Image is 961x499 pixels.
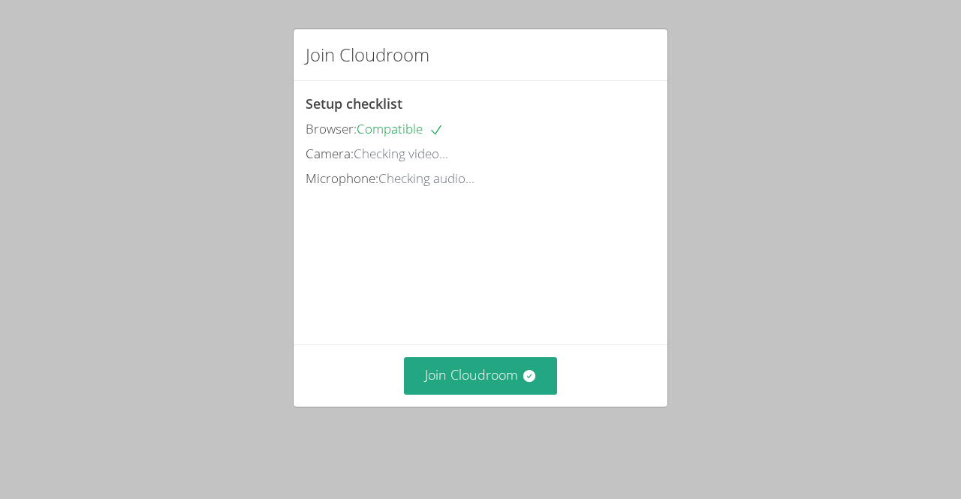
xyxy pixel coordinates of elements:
[357,120,444,137] span: Compatible
[306,41,429,68] h2: Join Cloudroom
[306,145,354,162] span: Camera:
[404,357,558,394] button: Join Cloudroom
[354,145,448,162] span: Checking video...
[306,170,378,187] span: Microphone:
[306,95,402,113] span: Setup checklist
[306,120,357,137] span: Browser:
[378,170,474,187] span: Checking audio...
